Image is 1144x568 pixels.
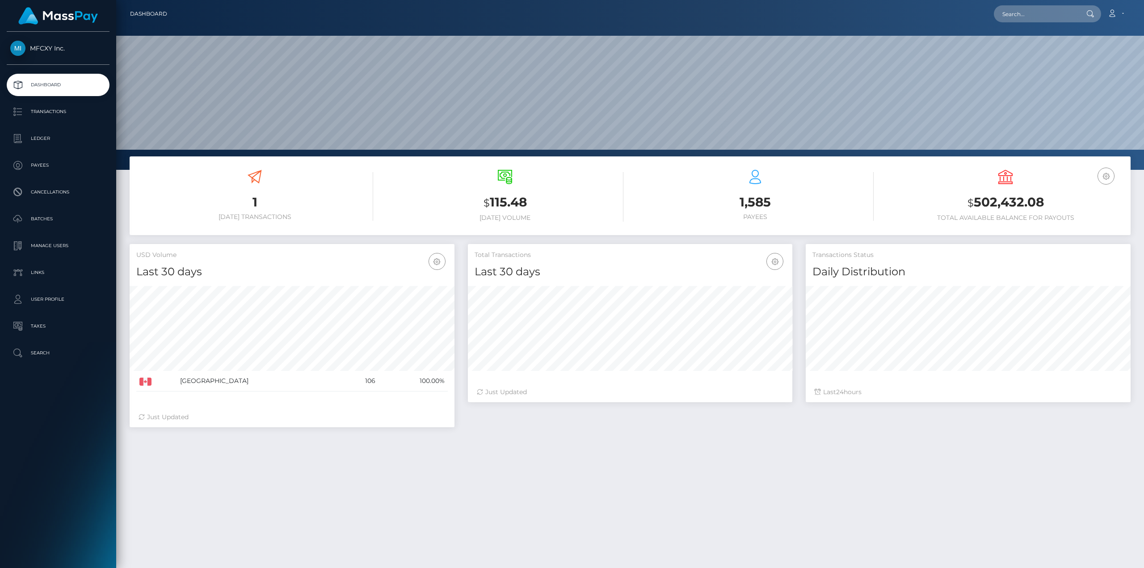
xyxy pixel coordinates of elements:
[637,194,874,211] h3: 1,585
[139,378,151,386] img: CA.png
[887,214,1124,222] h6: Total Available Balance for Payouts
[10,41,25,56] img: MFCXY Inc.
[136,251,448,260] h5: USD Volume
[477,387,784,397] div: Just Updated
[7,342,109,364] a: Search
[10,320,106,333] p: Taxes
[7,154,109,177] a: Payees
[10,185,106,199] p: Cancellations
[815,387,1122,397] div: Last hours
[994,5,1078,22] input: Search...
[637,213,874,221] h6: Payees
[387,194,623,212] h3: 115.48
[136,264,448,280] h4: Last 30 days
[177,371,342,391] td: [GEOGRAPHIC_DATA]
[10,105,106,118] p: Transactions
[387,214,623,222] h6: [DATE] Volume
[379,371,448,391] td: 100.00%
[7,235,109,257] a: Manage Users
[342,371,379,391] td: 106
[7,44,109,52] span: MFCXY Inc.
[836,388,844,396] span: 24
[10,78,106,92] p: Dashboard
[10,132,106,145] p: Ledger
[10,346,106,360] p: Search
[7,127,109,150] a: Ledger
[10,239,106,252] p: Manage Users
[484,197,490,209] small: $
[812,264,1124,280] h4: Daily Distribution
[130,4,167,23] a: Dashboard
[139,412,446,422] div: Just Updated
[812,251,1124,260] h5: Transactions Status
[10,266,106,279] p: Links
[7,315,109,337] a: Taxes
[7,208,109,230] a: Batches
[136,194,373,211] h3: 1
[136,213,373,221] h6: [DATE] Transactions
[10,212,106,226] p: Batches
[10,159,106,172] p: Payees
[7,101,109,123] a: Transactions
[475,264,786,280] h4: Last 30 days
[967,197,974,209] small: $
[7,261,109,284] a: Links
[7,181,109,203] a: Cancellations
[7,288,109,311] a: User Profile
[475,251,786,260] h5: Total Transactions
[10,293,106,306] p: User Profile
[18,7,98,25] img: MassPay Logo
[887,194,1124,212] h3: 502,432.08
[7,74,109,96] a: Dashboard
